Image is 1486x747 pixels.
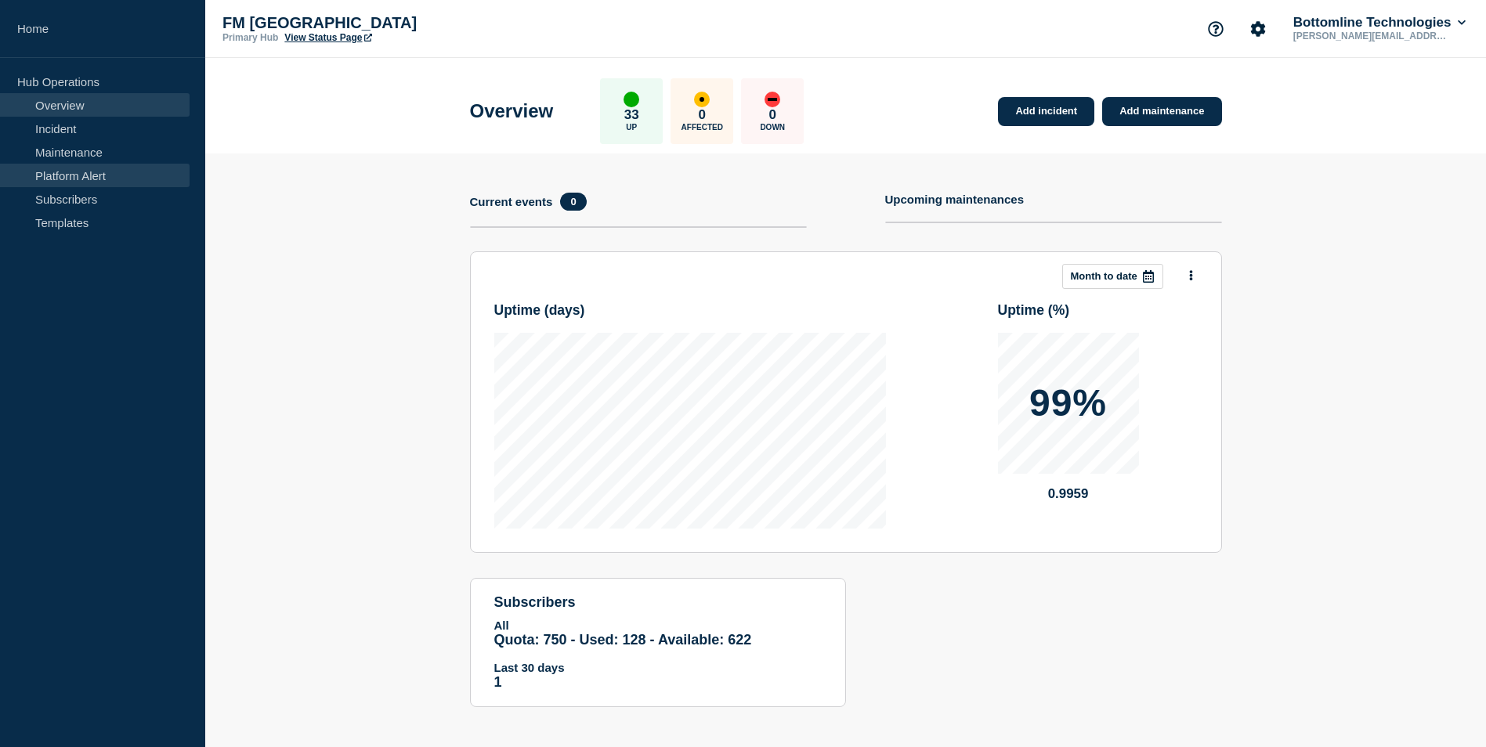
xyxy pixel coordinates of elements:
p: 33 [624,107,639,123]
p: Month to date [1071,270,1137,282]
h3: Uptime ( % ) [998,302,1198,319]
h3: Uptime ( days ) [494,302,886,319]
p: 99% [1029,384,1107,422]
div: affected [694,92,710,107]
div: up [624,92,639,107]
button: Account settings [1242,13,1274,45]
h4: Current events [470,195,553,208]
a: Add incident [998,97,1094,126]
span: Quota: 750 - Used: 128 - Available: 622 [494,632,752,648]
p: 1 [494,674,822,691]
p: 0 [699,107,706,123]
button: Support [1199,13,1232,45]
p: 0.9959 [998,486,1139,502]
h4: subscribers [494,594,822,611]
h1: Overview [470,100,554,122]
p: All [494,619,822,632]
p: Affected [682,123,723,132]
p: FM [GEOGRAPHIC_DATA] [222,14,536,32]
span: 0 [560,193,586,211]
p: [PERSON_NAME][EMAIL_ADDRESS][PERSON_NAME][DOMAIN_NAME] [1290,31,1453,41]
a: View Status Page [284,32,371,43]
p: Primary Hub [222,32,278,43]
a: Add maintenance [1102,97,1221,126]
p: Up [626,123,637,132]
button: Month to date [1062,264,1163,289]
p: 0 [769,107,776,123]
p: Down [760,123,785,132]
button: Bottomline Technologies [1290,15,1469,31]
h4: Upcoming maintenances [885,193,1025,206]
div: down [765,92,780,107]
p: Last 30 days [494,661,822,674]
